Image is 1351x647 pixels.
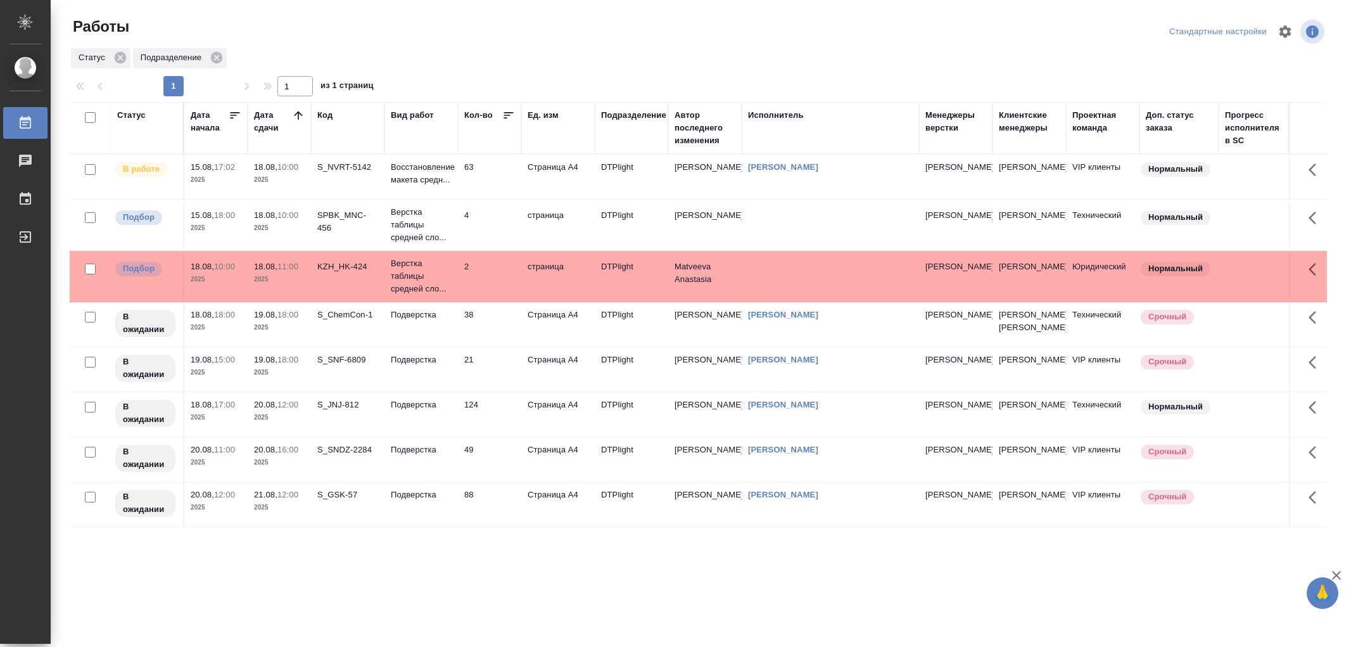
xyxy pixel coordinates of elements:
[1146,109,1212,134] div: Доп. статус заказа
[391,109,434,122] div: Вид работ
[191,490,214,499] p: 20.08,
[993,302,1066,347] td: [PERSON_NAME], [PERSON_NAME]
[925,309,986,321] p: [PERSON_NAME]
[214,490,235,499] p: 12:00
[993,203,1066,247] td: [PERSON_NAME]
[114,209,177,226] div: Можно подбирать исполнителей
[123,211,155,224] p: Подбор
[123,356,168,381] p: В ожидании
[114,444,177,473] div: Исполнитель назначен, приступать к работе пока рано
[317,354,378,366] div: S_SNF-6809
[214,210,235,220] p: 18:00
[214,262,235,271] p: 10:00
[214,162,235,172] p: 17:02
[748,310,818,319] a: [PERSON_NAME]
[1148,490,1186,503] p: Срочный
[277,445,298,454] p: 16:00
[277,490,298,499] p: 12:00
[254,490,277,499] p: 21.08,
[748,490,818,499] a: [PERSON_NAME]
[521,302,595,347] td: Страница А4
[317,260,378,273] div: KZH_HK-424
[254,162,277,172] p: 18.08,
[521,437,595,482] td: Страница А4
[668,347,742,392] td: [PERSON_NAME]
[254,210,277,220] p: 18.08,
[254,321,305,334] p: 2025
[528,109,559,122] div: Ед. изм
[458,437,521,482] td: 49
[595,254,668,298] td: DTPlight
[277,355,298,364] p: 18:00
[1301,437,1331,468] button: Здесь прячутся важные кнопки
[1066,392,1139,437] td: Технический
[191,310,214,319] p: 18.08,
[521,347,595,392] td: Страница А4
[191,273,241,286] p: 2025
[71,48,130,68] div: Статус
[748,445,818,454] a: [PERSON_NAME]
[1148,356,1186,368] p: Срочный
[254,262,277,271] p: 18.08,
[993,155,1066,199] td: [PERSON_NAME]
[595,302,668,347] td: DTPlight
[1066,347,1139,392] td: VIP клиенты
[1072,109,1133,134] div: Проектная команда
[123,490,168,516] p: В ожидании
[254,456,305,469] p: 2025
[458,302,521,347] td: 38
[79,51,110,64] p: Статус
[114,309,177,338] div: Исполнитель назначен, приступать к работе пока рано
[70,16,129,37] span: Работы
[254,400,277,409] p: 20.08,
[391,399,452,411] p: Подверстка
[595,482,668,527] td: DTPlight
[191,445,214,454] p: 20.08,
[993,482,1066,527] td: [PERSON_NAME]
[1301,392,1331,423] button: Здесь прячутся важные кнопки
[254,174,305,186] p: 2025
[1301,155,1331,185] button: Здесь прячутся важные кнопки
[458,482,521,527] td: 88
[1301,254,1331,285] button: Здесь прячутся важные кнопки
[391,309,452,321] p: Подверстка
[317,309,378,321] div: S_ChemCon-1
[320,78,374,96] span: из 1 страниц
[133,48,227,68] div: Подразделение
[993,392,1066,437] td: [PERSON_NAME]
[214,400,235,409] p: 17:00
[191,400,214,409] p: 18.08,
[1312,580,1333,606] span: 🙏
[668,254,742,298] td: Matveeva Anastasia
[191,210,214,220] p: 15.08,
[254,273,305,286] p: 2025
[191,109,229,134] div: Дата начала
[675,109,735,147] div: Автор последнего изменения
[123,400,168,426] p: В ожидании
[668,302,742,347] td: [PERSON_NAME]
[464,109,493,122] div: Кол-во
[391,257,452,295] p: Верстка таблицы средней сло...
[925,209,986,222] p: [PERSON_NAME]
[521,155,595,199] td: Страница А4
[254,411,305,424] p: 2025
[458,392,521,437] td: 124
[748,400,818,409] a: [PERSON_NAME]
[214,445,235,454] p: 11:00
[123,445,168,471] p: В ожидании
[458,347,521,392] td: 21
[1166,22,1270,42] div: split button
[1066,254,1139,298] td: Юридический
[277,310,298,319] p: 18:00
[1301,482,1331,513] button: Здесь прячутся важные кнопки
[668,437,742,482] td: [PERSON_NAME]
[254,501,305,514] p: 2025
[601,109,666,122] div: Подразделение
[254,310,277,319] p: 19.08,
[993,254,1066,298] td: [PERSON_NAME]
[191,262,214,271] p: 18.08,
[254,109,292,134] div: Дата сдачи
[317,399,378,411] div: S_JNJ-812
[1066,482,1139,527] td: VIP клиенты
[521,254,595,298] td: страница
